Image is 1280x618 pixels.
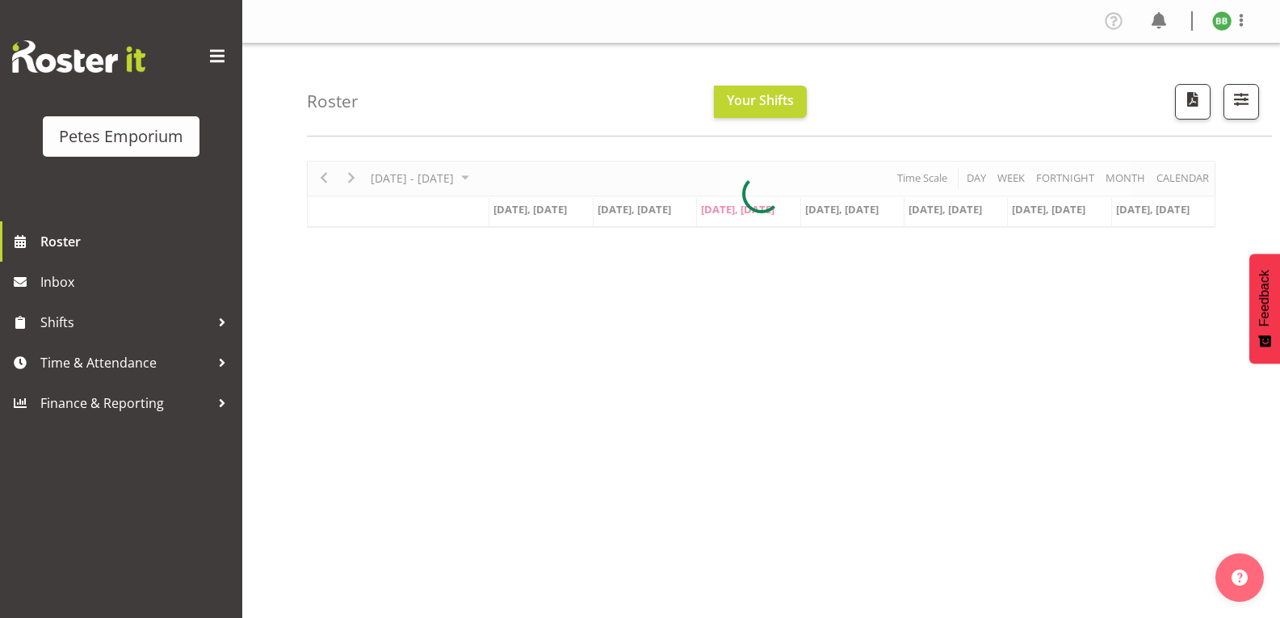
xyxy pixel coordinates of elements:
div: Petes Emporium [59,124,183,149]
span: Roster [40,229,234,254]
img: help-xxl-2.png [1232,570,1248,586]
img: Rosterit website logo [12,40,145,73]
span: Your Shifts [727,91,794,109]
span: Inbox [40,270,234,294]
button: Filter Shifts [1223,84,1259,120]
button: Download a PDF of the roster according to the set date range. [1175,84,1211,120]
button: Your Shifts [714,86,807,118]
span: Time & Attendance [40,351,210,375]
span: Finance & Reporting [40,391,210,415]
h4: Roster [307,92,359,111]
button: Feedback - Show survey [1249,254,1280,364]
span: Feedback [1257,270,1272,326]
span: Shifts [40,310,210,334]
img: beena-bist9974.jpg [1212,11,1232,31]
